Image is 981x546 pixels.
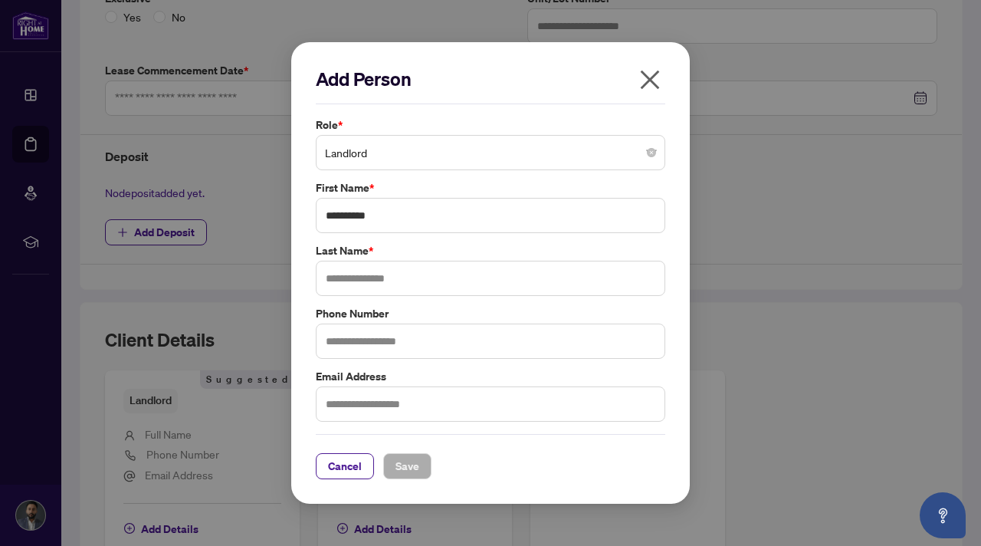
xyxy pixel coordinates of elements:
[316,453,374,479] button: Cancel
[316,179,665,196] label: First Name
[920,492,966,538] button: Open asap
[638,67,662,92] span: close
[316,368,665,385] label: Email Address
[325,138,656,167] span: Landlord
[316,117,665,133] label: Role
[316,242,665,259] label: Last Name
[316,305,665,322] label: Phone Number
[383,453,431,479] button: Save
[328,454,362,479] span: Cancel
[316,67,665,91] h2: Add Person
[647,148,656,157] span: close-circle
